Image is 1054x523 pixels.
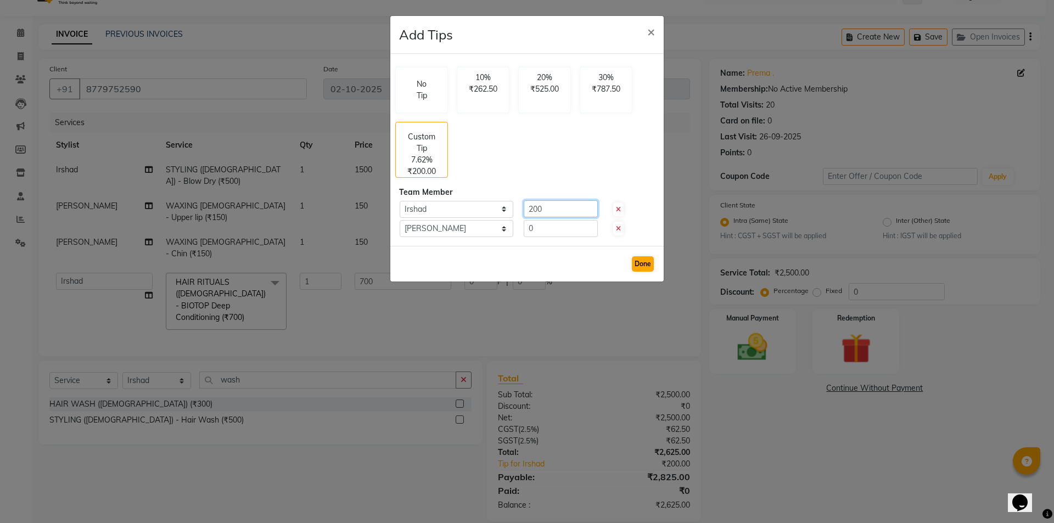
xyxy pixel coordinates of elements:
[525,83,564,95] p: ₹525.00
[399,187,452,197] span: Team Member
[411,154,433,166] p: 7.62%
[525,72,564,83] p: 20%
[587,83,625,95] p: ₹787.50
[632,256,654,272] button: Done
[407,166,436,177] p: ₹200.00
[402,131,441,154] p: Custom Tip
[638,16,664,47] button: Close
[399,25,453,44] h4: Add Tips
[464,72,502,83] p: 10%
[1008,479,1043,512] iframe: chat widget
[647,23,655,40] span: ×
[413,78,430,102] p: No Tip
[464,83,502,95] p: ₹262.50
[587,72,625,83] p: 30%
